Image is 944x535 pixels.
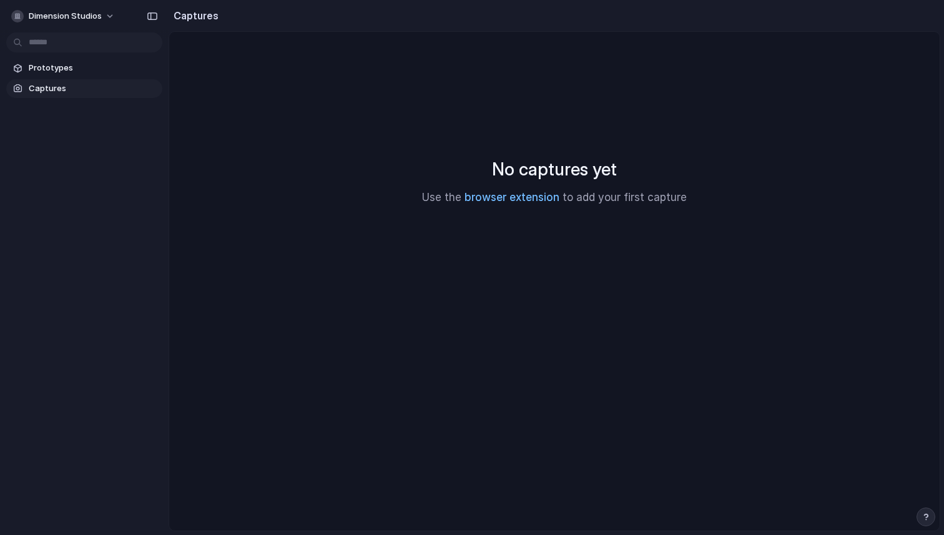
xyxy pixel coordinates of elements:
[6,59,162,77] a: Prototypes
[29,62,157,74] span: Prototypes
[422,190,687,206] p: Use the to add your first capture
[6,6,121,26] button: Dimension Studios
[29,10,102,22] span: Dimension Studios
[465,191,559,204] a: browser extension
[169,8,219,23] h2: Captures
[29,82,157,95] span: Captures
[492,156,617,182] h2: No captures yet
[6,79,162,98] a: Captures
